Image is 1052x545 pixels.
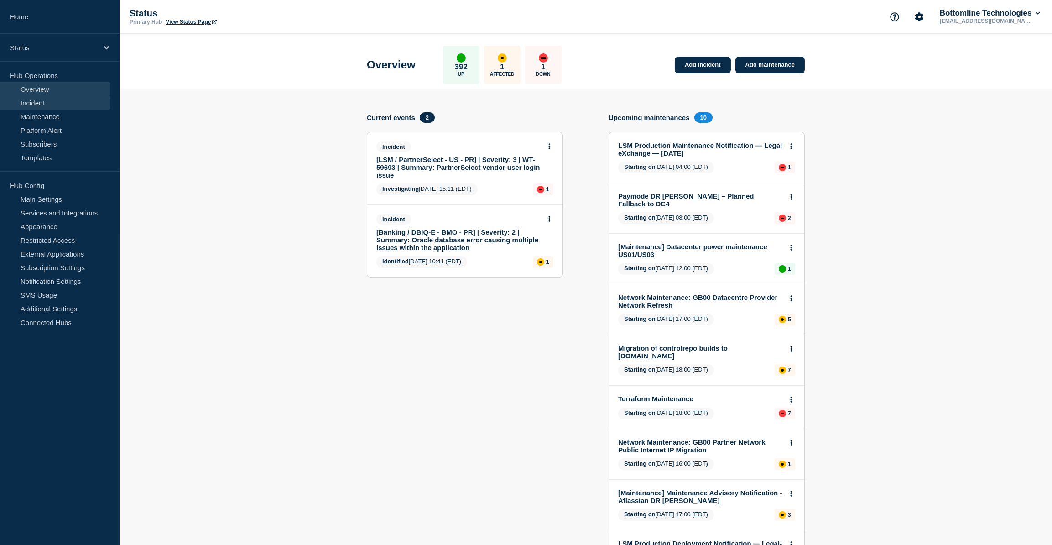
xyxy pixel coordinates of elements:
[420,112,435,123] span: 2
[458,72,464,77] p: Up
[624,366,656,373] span: Starting on
[536,72,551,77] p: Down
[618,293,783,309] a: Network Maintenance: GB00 Datacentre Provider Network Refresh
[376,183,478,195] span: [DATE] 15:11 (EDT)
[618,162,714,173] span: [DATE] 04:00 (EDT)
[618,212,714,224] span: [DATE] 08:00 (EDT)
[624,511,656,518] span: Starting on
[779,164,786,171] div: down
[624,214,656,221] span: Starting on
[910,7,929,26] button: Account settings
[618,364,714,376] span: [DATE] 18:00 (EDT)
[624,265,656,272] span: Starting on
[618,438,783,454] a: Network Maintenance: GB00 Partner Network Public Internet IP Migration
[376,214,411,225] span: Incident
[624,409,656,416] span: Starting on
[618,509,714,521] span: [DATE] 17:00 (EDT)
[457,53,466,63] div: up
[618,263,714,275] span: [DATE] 12:00 (EDT)
[788,511,791,518] p: 3
[779,265,786,272] div: up
[618,314,714,325] span: [DATE] 17:00 (EDT)
[500,63,504,72] p: 1
[618,141,783,157] a: LSM Production Maintenance Notification — Legal eXchange — [DATE]
[779,410,786,417] div: down
[618,344,783,360] a: Migration of controlrepo builds to [DOMAIN_NAME]
[10,44,98,52] p: Status
[537,258,544,266] div: affected
[618,408,714,419] span: [DATE] 18:00 (EDT)
[618,458,714,470] span: [DATE] 16:00 (EDT)
[788,461,791,467] p: 1
[376,141,411,152] span: Incident
[367,58,416,71] h1: Overview
[541,63,545,72] p: 1
[779,461,786,468] div: affected
[885,7,904,26] button: Support
[788,367,791,373] p: 7
[618,489,783,504] a: [Maintenance] Maintenance Advisory Notification - Atlassian DR [PERSON_NAME]
[779,511,786,519] div: affected
[130,8,312,19] p: Status
[490,72,514,77] p: Affected
[539,53,548,63] div: down
[537,186,544,193] div: down
[735,57,805,73] a: Add maintenance
[675,57,731,73] a: Add incident
[609,114,690,121] h4: Upcoming maintenances
[624,460,656,467] span: Starting on
[376,256,467,268] span: [DATE] 10:41 (EDT)
[938,9,1042,18] button: Bottomline Technologies
[546,258,549,265] p: 1
[938,18,1033,24] p: [EMAIL_ADDRESS][DOMAIN_NAME]
[788,215,791,221] p: 2
[624,163,656,170] span: Starting on
[376,156,541,179] a: [LSM / PartnerSelect - US - PR] | Severity: 3 | WT-59693 | Summary: PartnerSelect vendor user log...
[624,315,656,322] span: Starting on
[130,19,162,25] p: Primary Hub
[498,53,507,63] div: affected
[382,185,419,192] span: Investigating
[779,316,786,323] div: affected
[779,367,786,374] div: affected
[788,316,791,323] p: 5
[694,112,713,123] span: 10
[788,410,791,417] p: 7
[455,63,468,72] p: 392
[788,164,791,171] p: 1
[618,243,783,258] a: [Maintenance] Datacenter power maintenance US01/US03
[367,114,415,121] h4: Current events
[382,258,409,265] span: Identified
[376,228,541,252] a: [Banking / DBIQ-E - BMO - PR] | Severity: 2 | Summary: Oracle database error causing multiple iss...
[788,265,791,272] p: 1
[779,215,786,222] div: down
[546,186,549,193] p: 1
[618,192,783,208] a: Paymode DR [PERSON_NAME] – Planned Fallback to DC4
[618,395,783,403] a: Terraform Maintenance
[166,19,216,25] a: View Status Page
